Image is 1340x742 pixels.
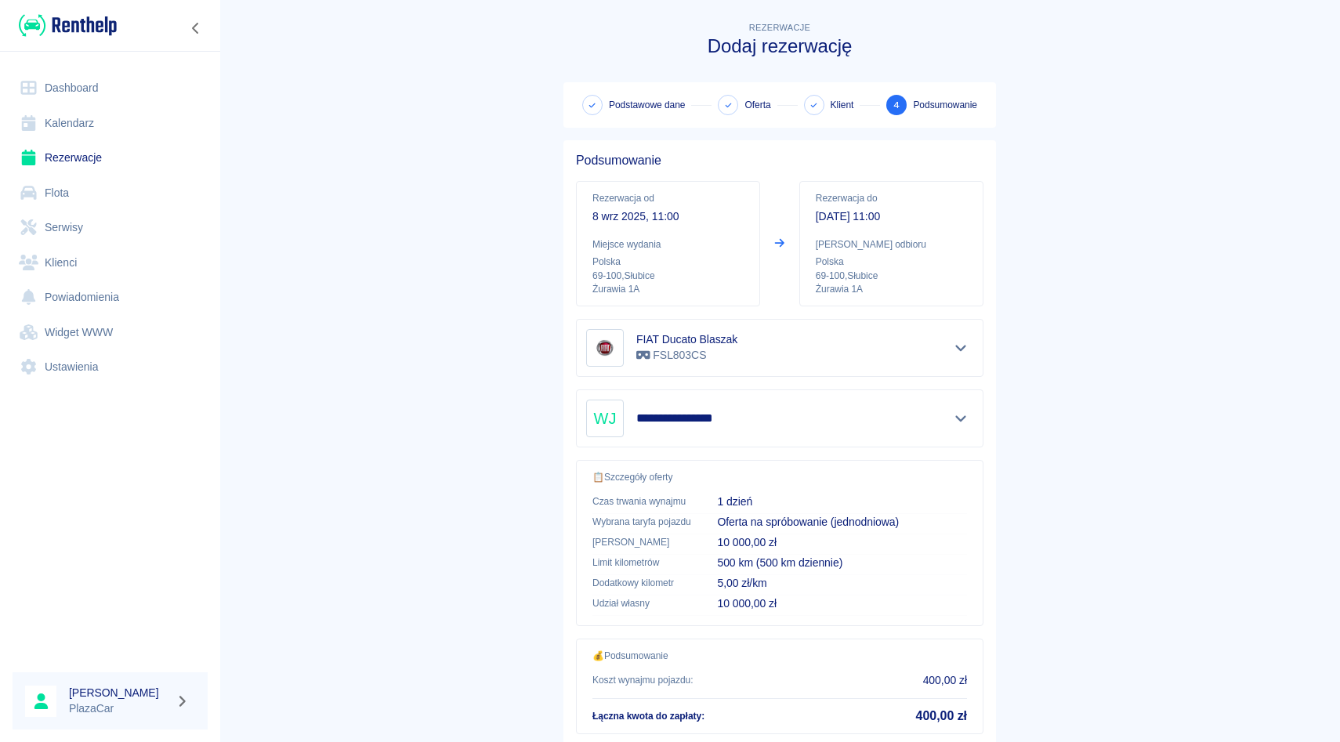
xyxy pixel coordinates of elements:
[13,176,208,211] a: Flota
[717,595,967,612] p: 10 000,00 zł
[592,255,744,269] p: Polska
[749,23,810,32] span: Rezerwacje
[592,709,704,723] p: Łączna kwota do zapłaty :
[831,98,854,112] span: Klient
[816,237,967,252] p: [PERSON_NAME] odbioru
[816,208,967,225] p: [DATE] 11:00
[948,407,974,429] button: Pokaż szczegóły
[13,13,117,38] a: Renthelp logo
[592,470,967,484] p: 📋 Szczegóły oferty
[717,494,967,510] p: 1 dzień
[13,140,208,176] a: Rezerwacje
[744,98,770,112] span: Oferta
[592,535,692,549] p: [PERSON_NAME]
[13,210,208,245] a: Serwisy
[816,269,967,283] p: 69-100 , Słubice
[893,97,900,114] span: 4
[592,191,744,205] p: Rezerwacja od
[592,283,744,296] p: Żurawia 1A
[923,672,967,689] p: 400,00 zł
[717,534,967,551] p: 10 000,00 zł
[576,153,983,168] h5: Podsumowanie
[913,98,977,112] span: Podsumowanie
[948,337,974,359] button: Pokaż szczegóły
[592,576,692,590] p: Dodatkowy kilometr
[19,13,117,38] img: Renthelp logo
[563,35,996,57] h3: Dodaj rezerwację
[592,649,967,663] p: 💰 Podsumowanie
[13,106,208,141] a: Kalendarz
[13,71,208,106] a: Dashboard
[13,315,208,350] a: Widget WWW
[592,556,692,570] p: Limit kilometrów
[592,269,744,283] p: 69-100 , Słubice
[592,494,692,509] p: Czas trwania wynajmu
[69,685,169,700] h6: [PERSON_NAME]
[609,98,685,112] span: Podstawowe dane
[717,575,967,592] p: 5,00 zł/km
[916,708,967,724] h5: 400,00 zł
[592,596,692,610] p: Udział własny
[69,700,169,717] p: PlazaCar
[586,400,624,437] div: WJ
[717,514,967,530] p: Oferta na spróbowanie (jednodniowa)
[636,347,737,364] p: FSL803CS
[816,255,967,269] p: Polska
[13,349,208,385] a: Ustawienia
[816,191,967,205] p: Rezerwacja do
[636,331,737,347] h6: FIAT Ducato Blaszak
[592,237,744,252] p: Miejsce wydania
[816,283,967,296] p: Żurawia 1A
[13,245,208,281] a: Klienci
[589,332,621,364] img: Image
[13,280,208,315] a: Powiadomienia
[592,208,744,225] p: 8 wrz 2025, 11:00
[184,18,208,38] button: Zwiń nawigację
[717,555,967,571] p: 500 km (500 km dziennie)
[592,515,692,529] p: Wybrana taryfa pojazdu
[592,673,694,687] p: Koszt wynajmu pojazdu :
